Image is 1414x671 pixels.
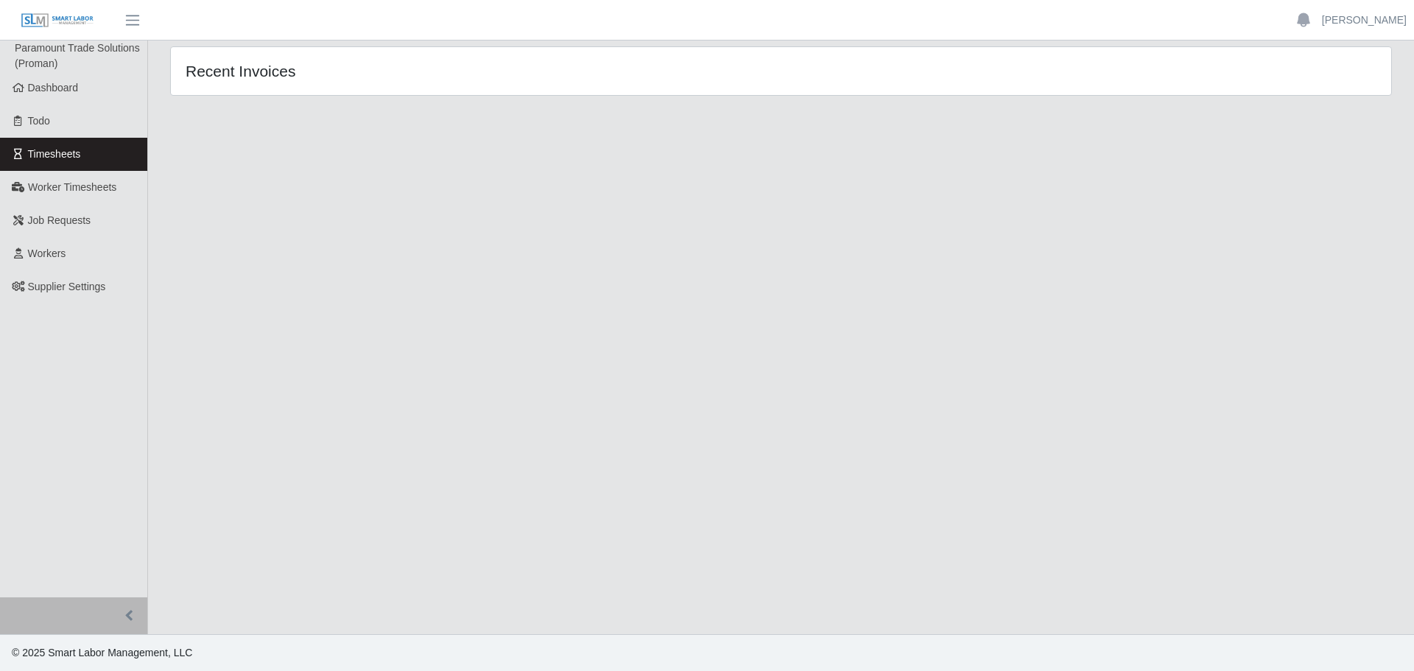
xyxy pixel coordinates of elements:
[28,115,50,127] span: Todo
[12,647,192,658] span: © 2025 Smart Labor Management, LLC
[28,214,91,226] span: Job Requests
[1322,13,1407,28] a: [PERSON_NAME]
[28,281,106,292] span: Supplier Settings
[28,82,79,94] span: Dashboard
[28,181,116,193] span: Worker Timesheets
[28,148,81,160] span: Timesheets
[28,247,66,259] span: Workers
[21,13,94,29] img: SLM Logo
[15,42,140,69] span: Paramount Trade Solutions (Proman)
[186,62,669,80] h4: Recent Invoices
